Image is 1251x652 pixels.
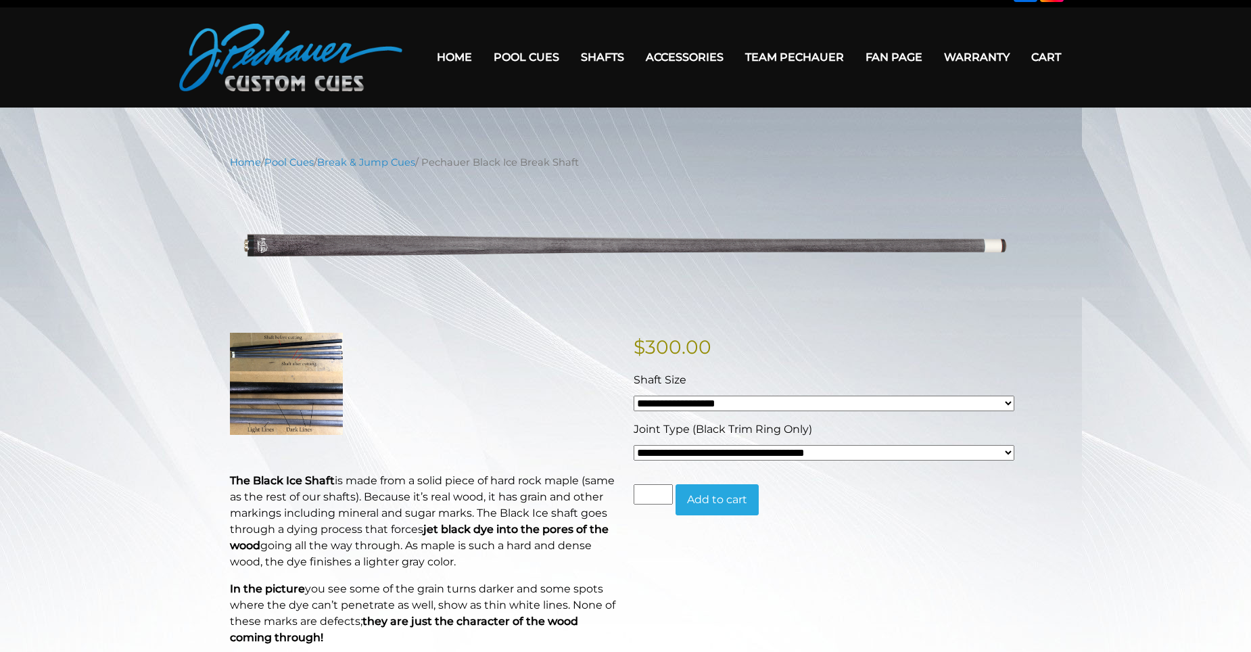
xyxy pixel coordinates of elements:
[734,40,855,74] a: Team Pechauer
[634,484,673,505] input: Product quantity
[230,523,609,552] b: jet black dye into the pores of the wood
[230,581,617,646] p: you see some of the grain turns darker and some spots where the dye can’t penetrate as well, show...
[634,373,686,386] span: Shaft Size
[855,40,933,74] a: Fan Page
[635,40,734,74] a: Accessories
[634,335,711,358] bdi: 300.00
[230,156,261,168] a: Home
[179,24,402,91] img: Pechauer Custom Cues
[933,40,1020,74] a: Warranty
[230,180,1021,312] img: pechauer-black-ice-break-shaft-lightened.png
[317,156,415,168] a: Break & Jump Cues
[230,474,335,487] strong: The Black Ice Shaft
[264,156,314,168] a: Pool Cues
[230,582,305,595] strong: In the picture
[634,423,812,436] span: Joint Type (Black Trim Ring Only)
[230,155,1021,170] nav: Breadcrumb
[230,473,617,570] p: is made from a solid piece of hard rock maple (same as the rest of our shafts). Because it’s real...
[634,335,645,358] span: $
[676,484,759,515] button: Add to cart
[570,40,635,74] a: Shafts
[426,40,483,74] a: Home
[1020,40,1072,74] a: Cart
[483,40,570,74] a: Pool Cues
[230,615,578,644] strong: they are just the character of the wood coming through!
